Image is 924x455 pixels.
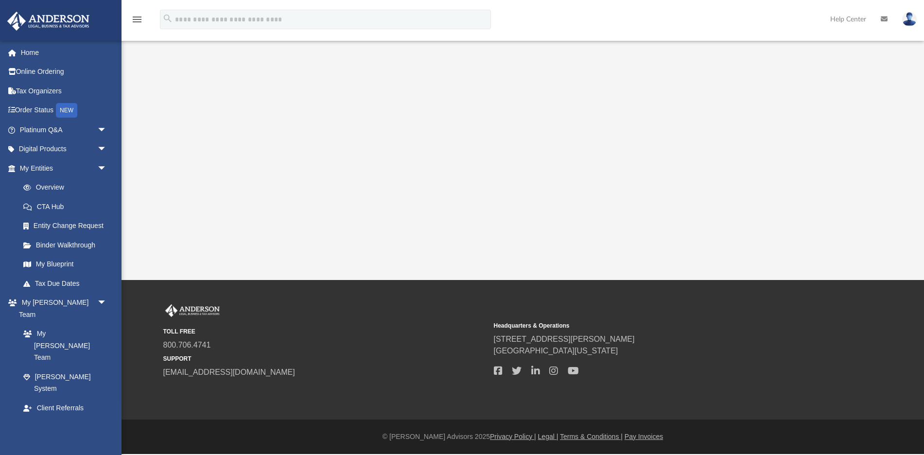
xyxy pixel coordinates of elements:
a: Order StatusNEW [7,101,122,121]
div: NEW [56,103,77,118]
a: Legal | [538,433,558,440]
a: [STREET_ADDRESS][PERSON_NAME] [494,335,635,343]
a: [PERSON_NAME] System [14,367,117,398]
small: TOLL FREE [163,327,487,336]
a: Platinum Q&Aarrow_drop_down [7,120,122,140]
a: My Entitiesarrow_drop_down [7,158,122,178]
div: © [PERSON_NAME] Advisors 2025 [122,432,924,442]
a: Home [7,43,122,62]
a: Entity Change Request [14,216,122,236]
a: Overview [14,178,122,197]
a: My [PERSON_NAME] Team [14,324,112,367]
span: arrow_drop_down [97,140,117,159]
a: [EMAIL_ADDRESS][DOMAIN_NAME] [163,368,295,376]
a: 800.706.4741 [163,341,211,349]
a: [GEOGRAPHIC_DATA][US_STATE] [494,347,618,355]
a: My Documentsarrow_drop_down [7,418,117,437]
span: arrow_drop_down [97,120,117,140]
span: arrow_drop_down [97,158,117,178]
a: Pay Invoices [625,433,663,440]
i: search [162,13,173,24]
img: User Pic [902,12,917,26]
a: Terms & Conditions | [560,433,623,440]
a: menu [131,18,143,25]
img: Anderson Advisors Platinum Portal [4,12,92,31]
img: Anderson Advisors Platinum Portal [163,304,222,317]
a: CTA Hub [14,197,122,216]
a: My Blueprint [14,255,117,274]
a: My [PERSON_NAME] Teamarrow_drop_down [7,293,117,324]
a: Client Referrals [14,398,117,418]
a: Binder Walkthrough [14,235,122,255]
span: arrow_drop_down [97,418,117,437]
a: Privacy Policy | [490,433,536,440]
small: SUPPORT [163,354,487,363]
span: arrow_drop_down [97,293,117,313]
a: Tax Due Dates [14,274,122,293]
a: Tax Organizers [7,81,122,101]
i: menu [131,14,143,25]
a: Digital Productsarrow_drop_down [7,140,122,159]
small: Headquarters & Operations [494,321,818,330]
a: Online Ordering [7,62,122,82]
